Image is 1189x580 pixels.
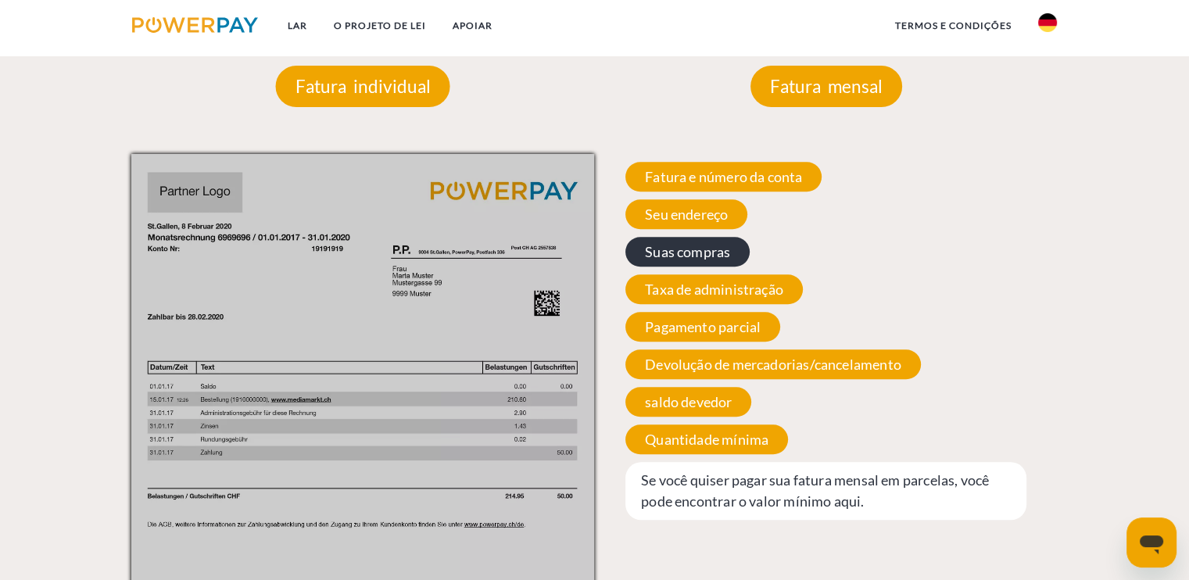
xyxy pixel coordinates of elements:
[641,471,989,510] font: Se você quiser pagar sua fatura mensal em parcelas, você pode encontrar o valor mínimo aqui.
[645,168,802,185] font: Fatura e número da conta
[295,76,431,97] font: Fatura individual
[274,12,321,40] a: Lar
[321,12,439,40] a: O PROJETO DE LEI
[645,206,728,223] font: Seu endereço
[1126,517,1176,567] iframe: Botão para abrir a janela de mensagens
[1038,13,1057,32] img: de
[895,20,1012,31] font: termos e Condições
[770,76,883,97] font: Fatura mensal
[645,393,732,410] font: saldo devedor
[453,20,492,31] font: APOIAR
[645,318,761,335] font: Pagamento parcial
[439,12,506,40] a: APOIAR
[882,12,1025,40] a: termos e Condições
[645,281,783,298] font: Taxa de administração
[132,17,258,33] img: logo-powerpay.svg
[645,243,730,260] font: Suas compras
[645,431,768,448] font: Quantidade mínima
[645,356,901,373] font: Devolução de mercadorias/cancelamento
[334,20,426,31] font: O PROJETO DE LEI
[288,20,307,31] font: Lar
